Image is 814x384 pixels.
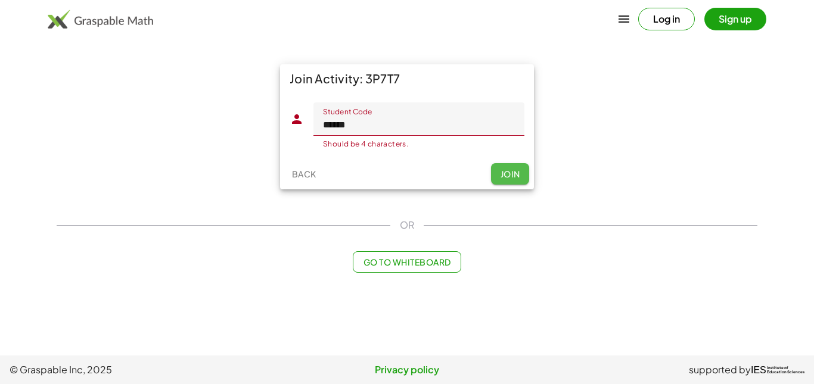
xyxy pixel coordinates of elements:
[767,366,804,374] span: Institute of Education Sciences
[704,8,766,30] button: Sign up
[751,363,804,377] a: IESInstitute ofEducation Sciences
[491,163,529,185] button: Join
[500,168,520,179] span: Join
[689,363,751,377] span: supported by
[10,363,275,377] span: © Graspable Inc, 2025
[400,218,414,232] span: OR
[280,64,534,93] div: Join Activity: 3P7T7
[275,363,540,377] a: Privacy policy
[353,251,461,273] button: Go to Whiteboard
[291,168,316,179] span: Back
[285,163,323,185] button: Back
[751,364,766,376] span: IES
[323,141,499,148] div: Should be 4 characters.
[638,8,695,30] button: Log in
[363,257,451,267] span: Go to Whiteboard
